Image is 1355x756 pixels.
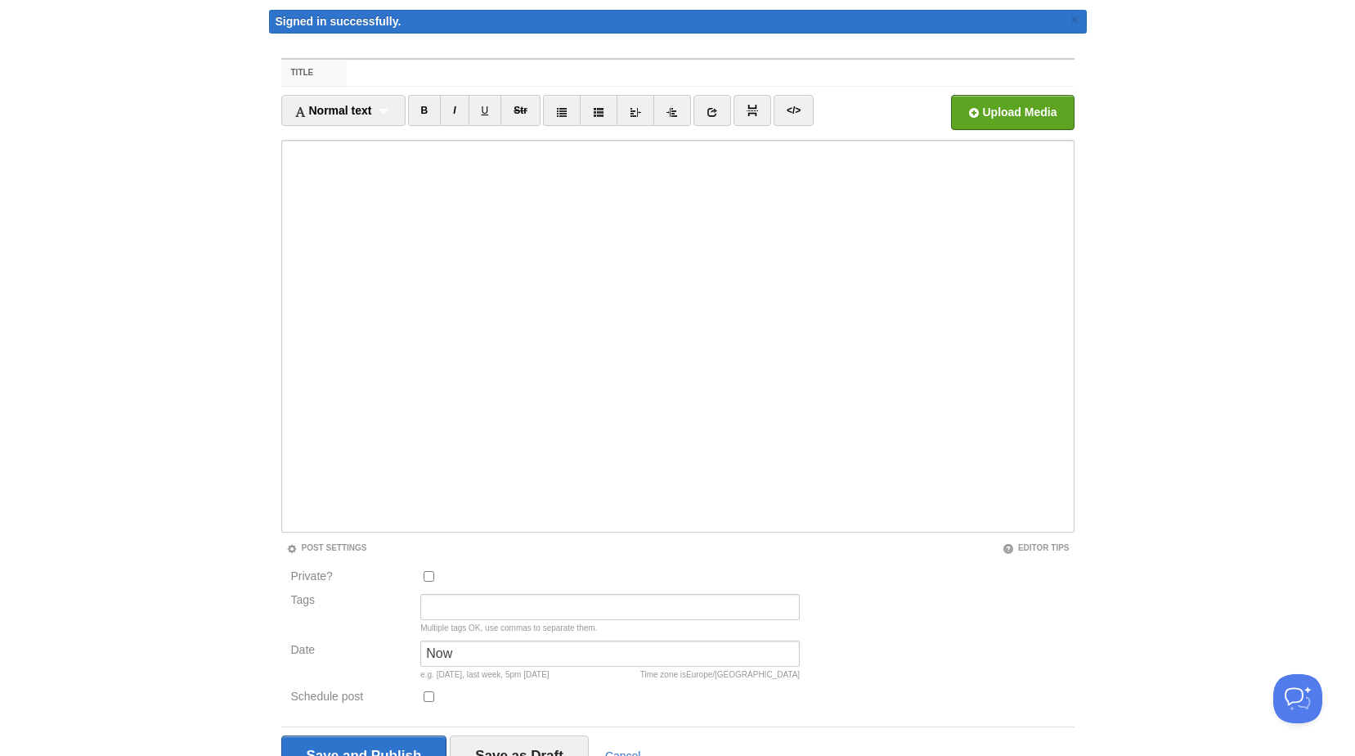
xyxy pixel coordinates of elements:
[686,670,800,679] span: Europe/[GEOGRAPHIC_DATA]
[286,543,367,552] a: Post Settings
[286,594,416,605] label: Tags
[774,95,814,126] a: </>
[514,105,527,116] del: Str
[420,671,800,679] div: e.g. [DATE], last week, 5pm [DATE]
[291,691,411,706] label: Schedule post
[1273,674,1322,723] iframe: Help Scout Beacon - Open
[440,95,469,126] a: I
[1003,543,1070,552] a: Editor Tips
[291,570,411,586] label: Private?
[420,624,800,632] div: Multiple tags OK, use commas to separate them.
[408,95,442,126] a: B
[747,105,758,116] img: pagebreak-icon.png
[500,95,541,126] a: Str
[281,60,348,86] label: Title
[1068,10,1083,30] a: ×
[640,671,800,679] div: Time zone is
[291,644,411,659] label: Date
[276,15,402,28] span: Signed in successfully.
[294,104,372,117] span: Normal text
[469,95,502,126] a: U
